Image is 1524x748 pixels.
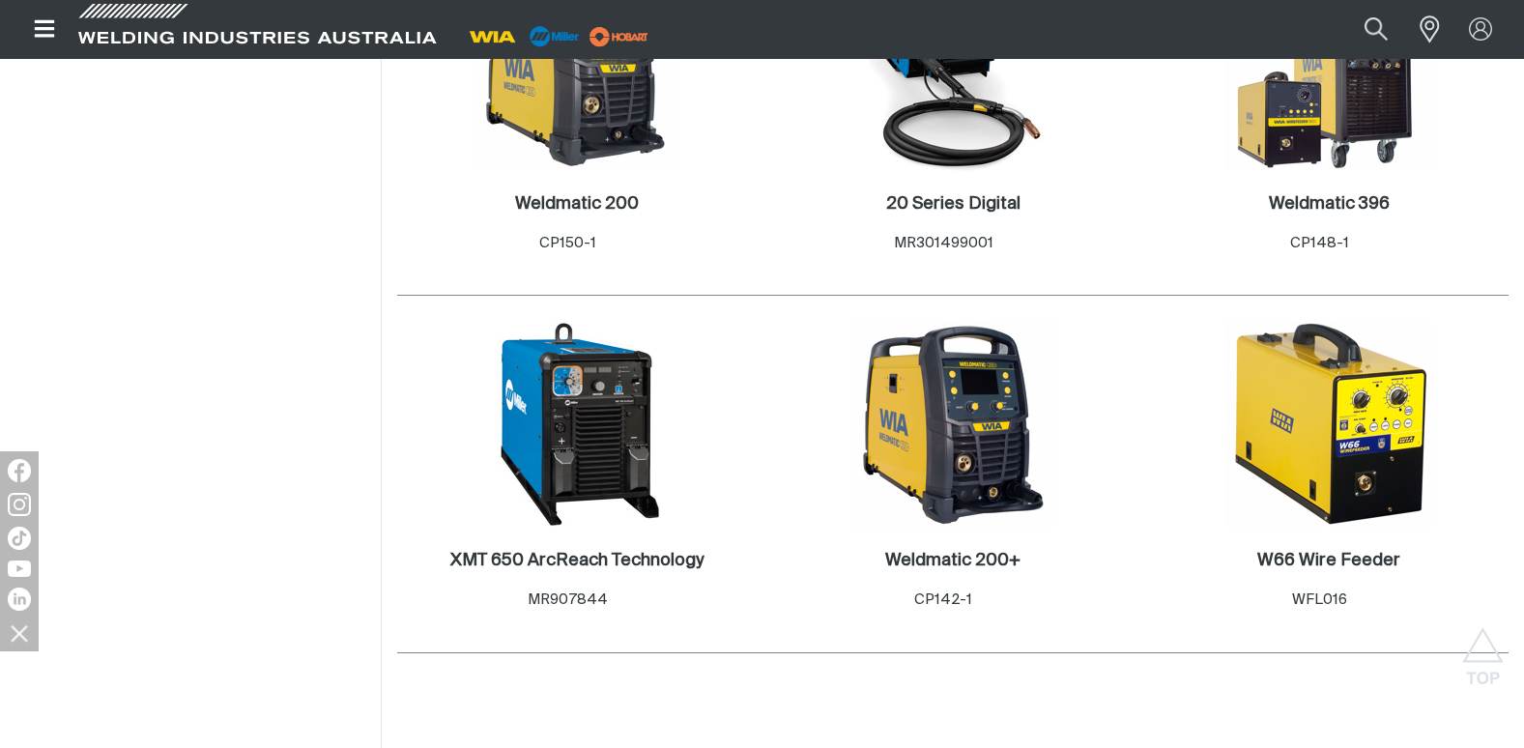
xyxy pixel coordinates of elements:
[584,29,654,43] a: miller
[885,550,1021,572] a: Weldmatic 200+
[914,592,972,607] span: CP142-1
[1269,195,1390,213] h2: Weldmatic 396
[450,552,704,569] h2: XMT 650 ArcReach Technology
[474,321,680,528] img: XMT 650 ArcReach Technology
[450,550,704,572] a: XMT 650 ArcReach Technology
[1257,552,1400,569] h2: W66 Wire Feeder
[8,459,31,482] img: Facebook
[8,527,31,550] img: TikTok
[1343,8,1409,51] button: Search products
[1292,592,1347,607] span: WFL016
[584,22,654,51] img: miller
[8,493,31,516] img: Instagram
[1225,321,1432,528] img: W66 Wire Feeder
[886,195,1021,213] h2: 20 Series Digital
[8,561,31,577] img: YouTube
[515,193,639,216] a: Weldmatic 200
[894,236,993,250] span: MR301499001
[1269,193,1390,216] a: Weldmatic 396
[539,236,596,250] span: CP150-1
[1319,8,1409,51] input: Product name or item number...
[1461,627,1505,671] button: Scroll to top
[886,193,1021,216] a: 20 Series Digital
[1257,550,1400,572] a: W66 Wire Feeder
[1290,236,1349,250] span: CP148-1
[528,592,608,607] span: MR907844
[849,321,1056,528] img: Weldmatic 200+
[8,588,31,611] img: LinkedIn
[885,552,1021,569] h2: Weldmatic 200+
[515,195,639,213] h2: Weldmatic 200
[3,617,36,649] img: hide socials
